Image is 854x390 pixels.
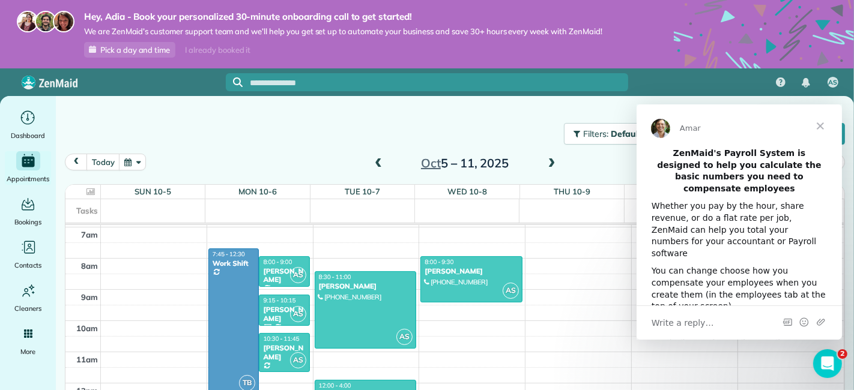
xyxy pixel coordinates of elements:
[178,43,258,58] div: I already booked it
[611,128,643,139] span: Default
[35,11,56,32] img: jorge-587dff0eeaa6aab1f244e6dc62b8924c3b6ad411094392a53c71c6c4a576187d.jpg
[53,11,74,32] img: michelle-19f622bdf1676172e81f8f8fba1fb50e276960ebfe0243fe18214015130c80e4.jpg
[345,187,380,196] a: Tue 10-7
[84,11,602,23] strong: Hey, Adia - Book your personalized 30-minute onboarding call to get started!
[319,273,351,281] span: 8:30 - 11:00
[564,123,661,145] button: Filters: Default
[390,157,540,170] h2: 5 – 11, 2025
[319,382,351,389] span: 12:00 - 4:00
[76,355,98,364] span: 11am
[84,26,602,37] span: We are ZenMaid’s customer support team and we’ll help you get set up to automate your business an...
[262,344,306,361] div: [PERSON_NAME]
[14,259,41,271] span: Contacts
[11,130,45,142] span: Dashboard
[263,335,299,343] span: 10:30 - 11:45
[829,78,838,88] span: AS
[318,282,413,290] div: [PERSON_NAME]
[14,216,42,228] span: Bookings
[262,305,306,323] div: [PERSON_NAME]
[20,346,35,358] span: More
[263,296,295,304] span: 9:15 - 10:15
[226,77,243,87] button: Focus search
[558,123,661,145] a: Filters: Default
[76,323,98,333] span: 10am
[793,70,819,96] div: Notifications
[212,259,256,268] div: Work Shift
[421,155,441,170] span: Oct
[263,258,292,266] span: 8:00 - 9:00
[81,292,98,302] span: 9am
[813,349,842,378] iframe: Intercom live chat
[503,283,519,299] span: AS
[5,194,51,228] a: Bookings
[554,187,590,196] a: Thu 10-9
[290,352,306,368] span: AS
[766,68,854,96] nav: Main
[84,42,175,58] a: Pick a day and time
[233,77,243,87] svg: Focus search
[81,261,98,271] span: 8am
[81,230,98,239] span: 7am
[135,187,171,196] a: Sun 10-5
[86,154,120,170] button: today
[5,108,51,142] a: Dashboard
[100,45,170,55] span: Pick a day and time
[262,267,306,284] div: [PERSON_NAME]
[425,258,453,266] span: 8:00 - 9:30
[238,187,277,196] a: Mon 10-6
[637,104,842,340] iframe: Intercom live chat message
[424,267,518,275] div: [PERSON_NAME]
[5,238,51,271] a: Contacts
[290,306,306,322] span: AS
[213,250,245,258] span: 7:45 - 12:30
[17,11,38,32] img: maria-72a9807cf96188c08ef61303f053569d2e2a8a1cde33d635c8a3ac13582a053d.jpg
[76,206,98,215] span: Tasks
[14,302,41,314] span: Cleaners
[290,267,306,283] span: AS
[65,154,88,170] button: prev
[396,329,413,345] span: AS
[7,173,50,185] span: Appointments
[584,128,609,139] span: Filters:
[5,151,51,185] a: Appointments
[838,349,847,359] span: 2
[447,187,487,196] a: Wed 10-8
[5,281,51,314] a: Cleaners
